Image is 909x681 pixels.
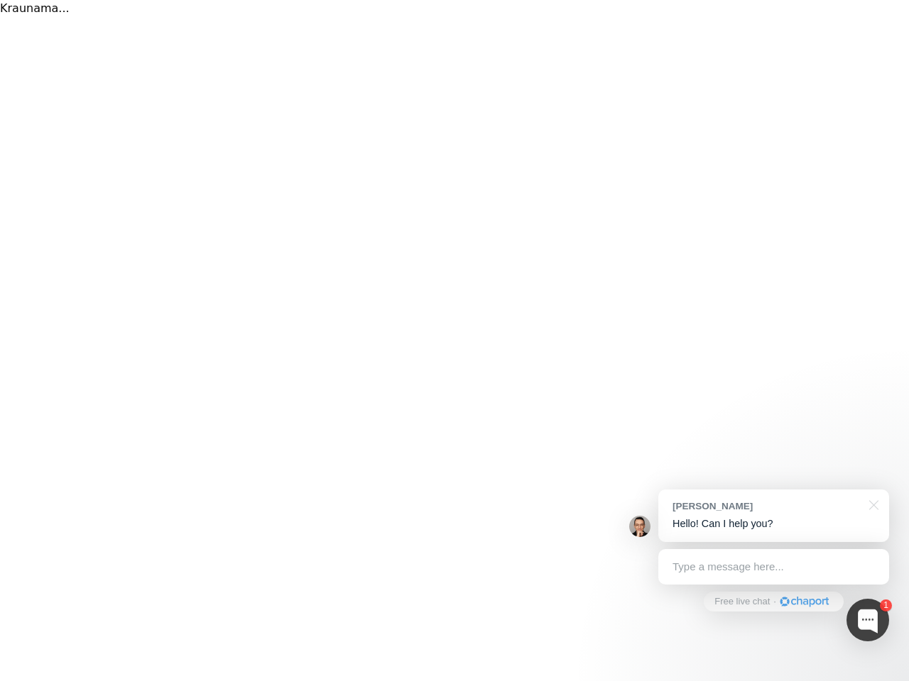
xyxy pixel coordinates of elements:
[629,516,651,537] img: Jonas
[658,549,889,585] div: Type a message here...
[880,599,892,611] div: 1
[773,595,776,609] div: ·
[673,499,861,513] div: [PERSON_NAME]
[673,516,875,531] p: Hello! Can I help you?
[704,592,843,611] a: Free live chat·
[714,595,770,609] span: Free live chat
